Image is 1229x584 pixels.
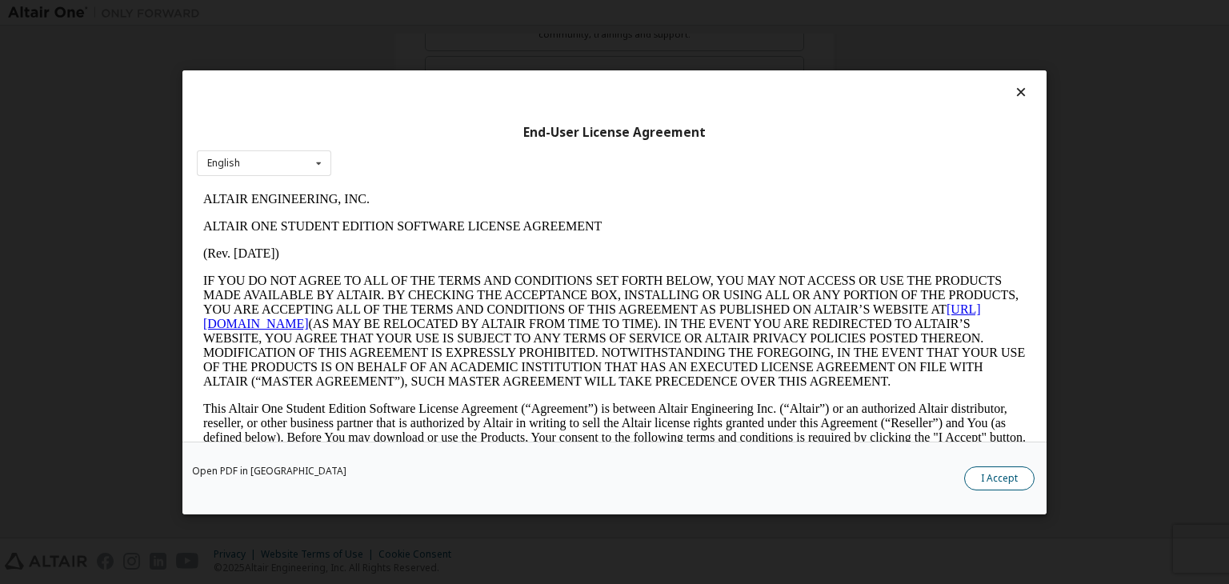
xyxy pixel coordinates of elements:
a: Open PDF in [GEOGRAPHIC_DATA] [192,466,346,476]
p: ALTAIR ONE STUDENT EDITION SOFTWARE LICENSE AGREEMENT [6,34,829,48]
a: [URL][DOMAIN_NAME] [6,117,784,145]
p: ALTAIR ENGINEERING, INC. [6,6,829,21]
p: This Altair One Student Edition Software License Agreement (“Agreement”) is between Altair Engine... [6,216,829,274]
p: (Rev. [DATE]) [6,61,829,75]
div: English [207,158,240,168]
div: End-User License Agreement [197,124,1032,140]
button: I Accept [964,466,1035,490]
p: IF YOU DO NOT AGREE TO ALL OF THE TERMS AND CONDITIONS SET FORTH BELOW, YOU MAY NOT ACCESS OR USE... [6,88,829,203]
